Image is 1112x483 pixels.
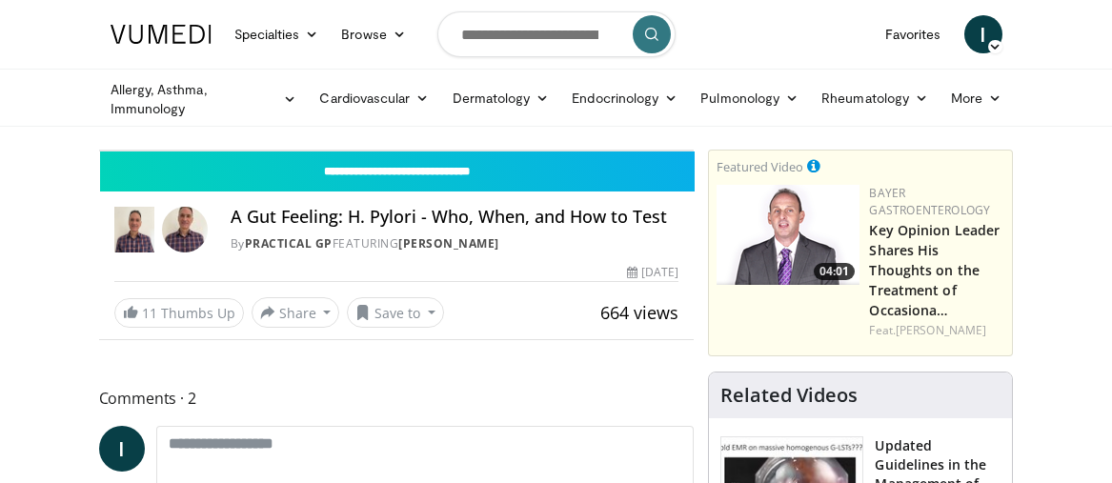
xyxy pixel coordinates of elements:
[252,297,340,328] button: Share
[162,207,208,252] img: Avatar
[347,297,444,328] button: Save to
[398,235,499,252] a: [PERSON_NAME]
[441,79,561,117] a: Dermatology
[940,79,1013,117] a: More
[114,207,154,252] img: Practical GP
[111,25,212,44] img: VuMedi Logo
[600,301,678,324] span: 664 views
[308,79,440,117] a: Cardiovascular
[142,304,157,322] span: 11
[231,207,679,228] h4: A Gut Feeling: H. Pylori - Who, When, and How to Test
[810,79,940,117] a: Rheumatology
[869,221,1000,319] a: Key Opinion Leader Shares His Thoughts on the Treatment of Occasiona…
[814,263,855,280] span: 04:01
[560,79,689,117] a: Endocrinology
[231,235,679,252] div: By FEATURING
[99,386,695,411] span: Comments 2
[964,15,1002,53] a: I
[720,384,858,407] h4: Related Videos
[437,11,676,57] input: Search topics, interventions
[717,158,803,175] small: Featured Video
[896,322,986,338] a: [PERSON_NAME]
[627,264,678,281] div: [DATE]
[114,298,244,328] a: 11 Thumbs Up
[99,80,309,118] a: Allergy, Asthma, Immunology
[689,79,810,117] a: Pulmonology
[869,185,990,218] a: Bayer Gastroenterology
[874,15,953,53] a: Favorites
[245,235,333,252] a: Practical GP
[869,322,1004,339] div: Feat.
[717,185,859,285] img: 9828b8df-38ad-4333-b93d-bb657251ca89.png.150x105_q85_crop-smart_upscale.png
[330,15,417,53] a: Browse
[717,185,859,285] a: 04:01
[99,426,145,472] a: I
[223,15,331,53] a: Specialties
